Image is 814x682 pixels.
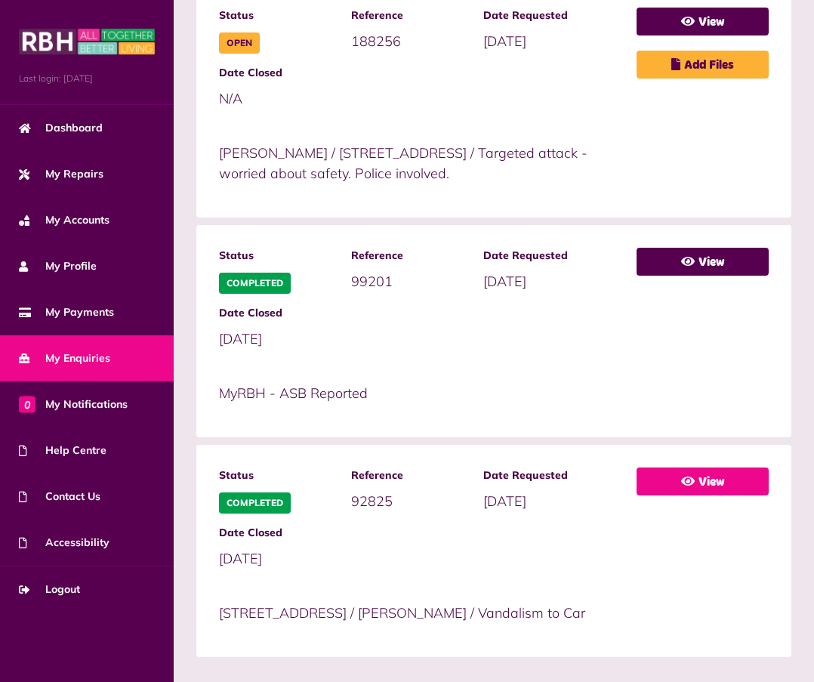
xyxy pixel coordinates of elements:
span: Completed [219,492,291,514]
a: Add Files [637,51,769,79]
span: My Payments [19,304,114,320]
span: My Notifications [19,397,128,412]
span: My Enquiries [19,350,110,366]
span: My Accounts [19,212,109,228]
span: N/A [219,90,242,107]
span: Reference [351,248,468,264]
span: [DATE] [219,550,262,567]
span: Contact Us [19,489,100,505]
span: [DATE] [483,492,526,510]
span: Logout [19,582,80,597]
span: Help Centre [19,443,106,458]
p: [PERSON_NAME] / [STREET_ADDRESS] / Targeted attack - worried about safety. Police involved. [219,143,621,184]
span: Date Closed [219,65,336,81]
span: [DATE] [483,273,526,290]
span: Dashboard [19,120,103,136]
span: My Profile [19,258,97,274]
span: Date Requested [483,468,600,483]
span: My Repairs [19,166,103,182]
span: 188256 [351,32,401,50]
span: Status [219,468,336,483]
span: [DATE] [483,32,526,50]
p: [STREET_ADDRESS] / [PERSON_NAME] / Vandalism to Car [219,603,621,623]
span: Accessibility [19,535,109,551]
span: Last login: [DATE] [19,72,155,85]
a: View [637,8,769,35]
span: Completed [219,273,291,294]
span: 0 [19,396,35,412]
p: MyRBH - ASB Reported [219,383,621,403]
span: Date Closed [219,305,336,321]
img: MyRBH [19,26,155,57]
span: 99201 [351,273,393,290]
span: Date Requested [483,248,600,264]
span: Reference [351,468,468,483]
a: View [637,248,769,276]
span: Open [219,32,260,54]
span: Date Requested [483,8,600,23]
span: Reference [351,8,468,23]
span: [DATE] [219,330,262,347]
a: View [637,468,769,495]
span: Status [219,248,336,264]
span: 92825 [351,492,393,510]
span: Status [219,8,336,23]
span: Date Closed [219,525,336,541]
